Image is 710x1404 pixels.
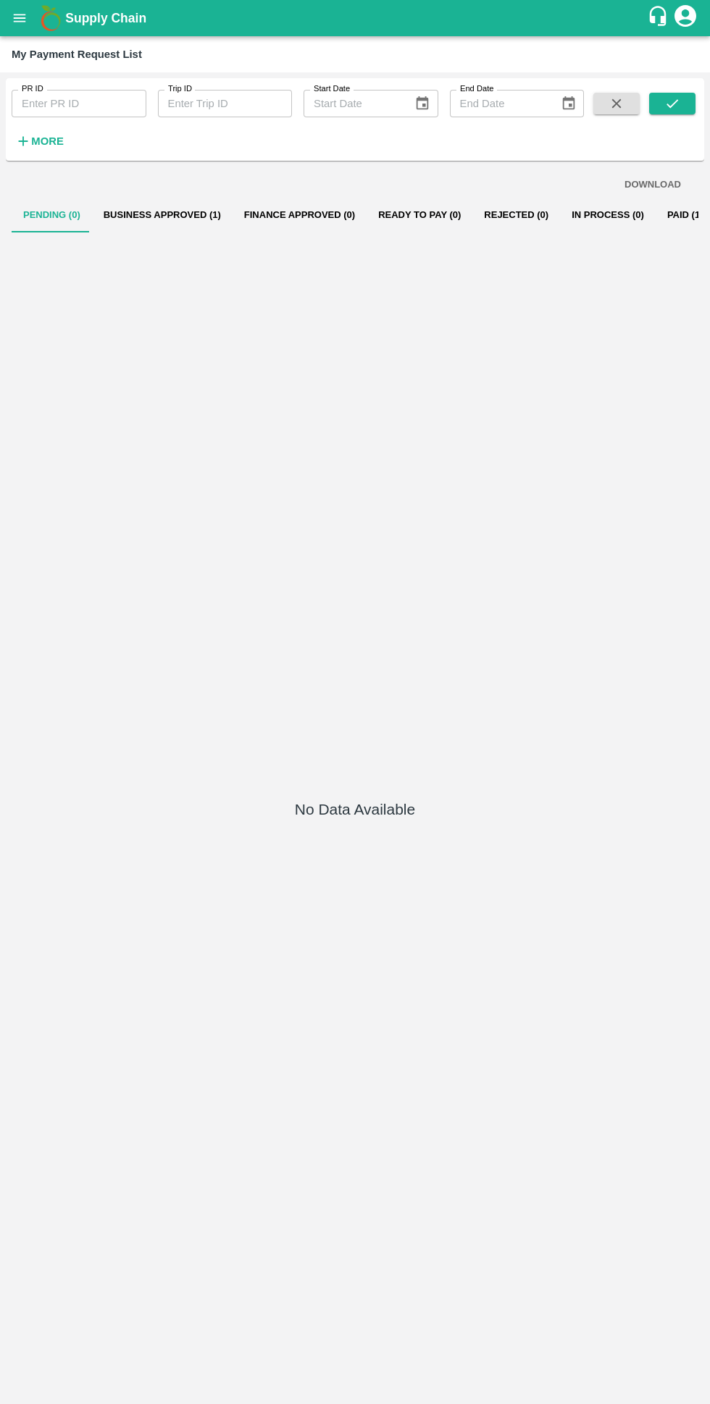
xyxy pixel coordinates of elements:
button: Business Approved (1) [92,198,233,232]
label: PR ID [22,83,43,95]
input: Start Date [304,90,403,117]
button: Finance Approved (0) [233,198,367,232]
img: logo [36,4,65,33]
div: account of current user [672,3,698,33]
input: Enter PR ID [12,90,146,117]
button: Ready To Pay (0) [367,198,472,232]
button: Choose date [555,90,582,117]
button: Choose date [409,90,436,117]
div: customer-support [647,5,672,31]
label: End Date [460,83,493,95]
strong: More [31,135,64,147]
a: Supply Chain [65,8,647,28]
button: Rejected (0) [472,198,560,232]
label: Trip ID [168,83,192,95]
div: My Payment Request List [12,45,142,64]
b: Supply Chain [65,11,146,25]
button: Pending (0) [12,198,92,232]
button: open drawer [3,1,36,35]
input: Enter Trip ID [158,90,293,117]
label: Start Date [314,83,350,95]
button: In Process (0) [560,198,656,232]
h5: No Data Available [295,799,415,820]
button: More [12,129,67,154]
input: End Date [450,90,549,117]
button: DOWNLOAD [619,172,687,198]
